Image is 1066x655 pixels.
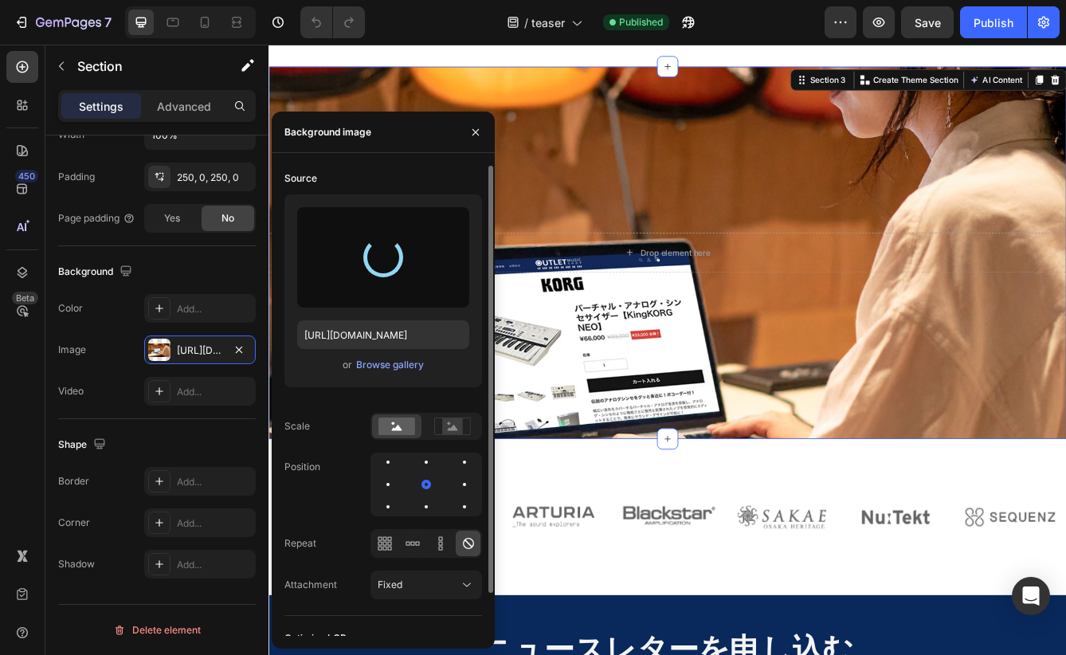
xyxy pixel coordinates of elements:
p: Settings [79,98,123,115]
div: Corner [58,516,90,530]
div: 250, 0, 250, 0 [177,171,252,185]
div: Shape [58,434,109,456]
div: Border [58,474,89,488]
div: Image [58,343,86,357]
div: Repeat [284,536,316,551]
span: Save [915,16,941,29]
span: Yes [164,211,180,226]
div: Background [58,261,135,283]
button: Save [901,6,954,38]
div: Position [284,460,320,474]
input: https://example.com/image.jpg [297,320,469,349]
img: gempages_569283610310345760-c9a2f2bf-f4b2-4d4d-a1f3-030d65c09f9e.png [547,498,684,635]
div: Add... [177,475,252,489]
button: Delete element [58,618,256,643]
button: Publish [960,6,1027,38]
div: Source [284,171,317,186]
img: gempages_569283610310345760-d2cbb710-8076-471d-a206-590dbc8ee7f7.png [410,498,547,635]
div: Add... [177,516,252,531]
button: 7 [6,6,119,38]
div: Optimize LCP [284,631,347,645]
div: Video [58,384,84,398]
p: Create Theme Section [724,35,826,49]
div: Color [58,301,83,316]
div: Padding [58,170,95,184]
p: 7 [104,13,112,32]
button: Fixed [370,571,482,599]
div: Browse gallery [356,358,424,372]
div: Beta [12,292,38,304]
div: Page padding [58,211,135,226]
div: Section 3 [645,35,695,49]
div: Scale [284,419,310,433]
img: gempages_569283610310345760-d6b3a560-2ca0-4f60-9a86-b8b9867db1d2.png [273,498,410,635]
div: Attachment [284,578,337,592]
span: / [524,14,528,31]
p: Advanced [157,98,211,115]
button: Browse gallery [355,357,425,373]
img: gempages_569283610310345760-0c376b7a-63c4-49f2-8d5e-f08951ac126c.png [684,498,821,635]
span: Fixed [378,579,402,590]
div: [URL][DOMAIN_NAME] [177,343,223,358]
div: Delete element [113,621,201,640]
button: AI Content [837,33,907,52]
span: Published [619,15,663,29]
div: Add... [177,385,252,399]
div: 450 [15,170,38,182]
p: Section [77,57,208,76]
div: Background image [284,125,371,139]
div: Add... [177,302,252,316]
iframe: Design area [268,45,1066,655]
div: Undo/Redo [300,6,365,38]
div: Add... [177,558,252,572]
div: Drop element here [445,243,530,256]
div: Shadow [58,557,95,571]
span: teaser [531,14,565,31]
div: Publish [974,14,1013,31]
img: gempages_569283610310345760-74b8a235-aa00-4f30-a2b5-439b8cd5fbf4.png [137,498,274,635]
div: Open Intercom Messenger [1012,577,1050,615]
span: or [343,355,352,375]
img: gempages_569283610310345760-0f25be64-43e1-49bf-be6f-d392fe1252a3.png [821,498,958,635]
span: No [221,211,234,226]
